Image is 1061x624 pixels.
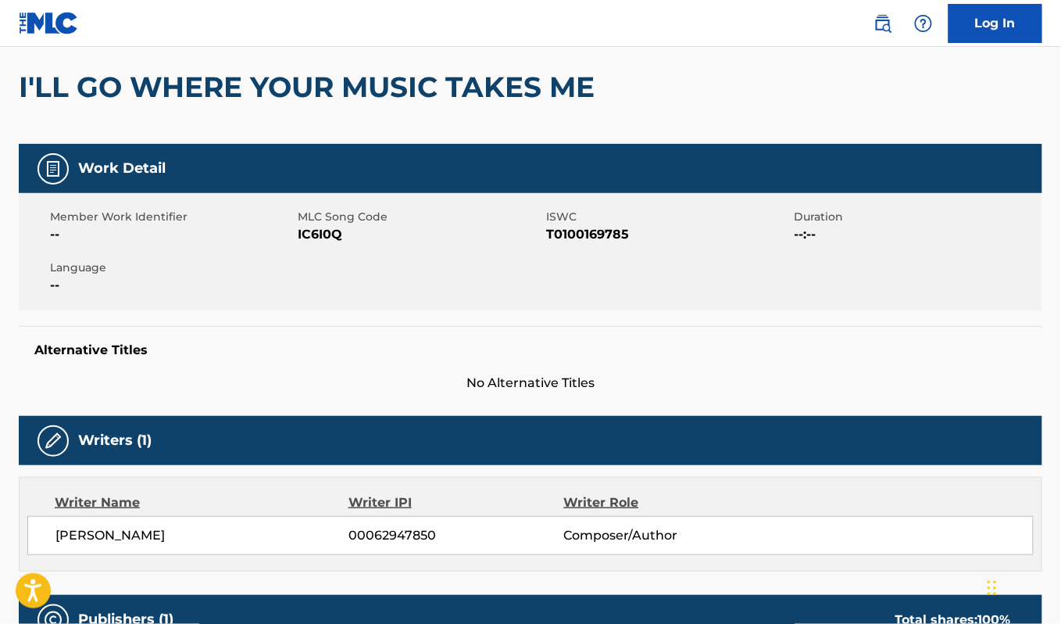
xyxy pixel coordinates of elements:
[564,526,759,545] span: Composer/Author
[867,8,898,39] a: Public Search
[19,12,79,34] img: MLC Logo
[873,14,892,33] img: search
[44,160,63,178] img: Work Detail
[50,225,295,244] span: --
[983,549,1061,624] iframe: Chat Widget
[795,225,1039,244] span: --:--
[988,565,997,611] div: Drag
[908,8,939,39] div: Help
[948,4,1042,43] a: Log In
[546,209,791,225] span: ISWC
[55,493,348,512] div: Writer Name
[50,260,295,276] span: Language
[19,374,1042,393] span: No Alternative Titles
[50,276,295,295] span: --
[914,14,933,33] img: help
[564,493,760,512] div: Writer Role
[44,432,63,450] img: Writers
[348,526,563,545] span: 00062947850
[546,225,791,244] span: T0100169785
[348,493,564,512] div: Writer IPI
[19,70,602,105] h2: I'LL GO WHERE YOUR MUSIC TAKES ME
[55,526,348,545] span: [PERSON_NAME]
[298,225,543,244] span: IC6I0Q
[78,432,152,450] h5: Writers (1)
[298,209,543,225] span: MLC Song Code
[795,209,1039,225] span: Duration
[78,160,166,178] h5: Work Detail
[50,209,295,225] span: Member Work Identifier
[34,342,1027,358] h5: Alternative Titles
